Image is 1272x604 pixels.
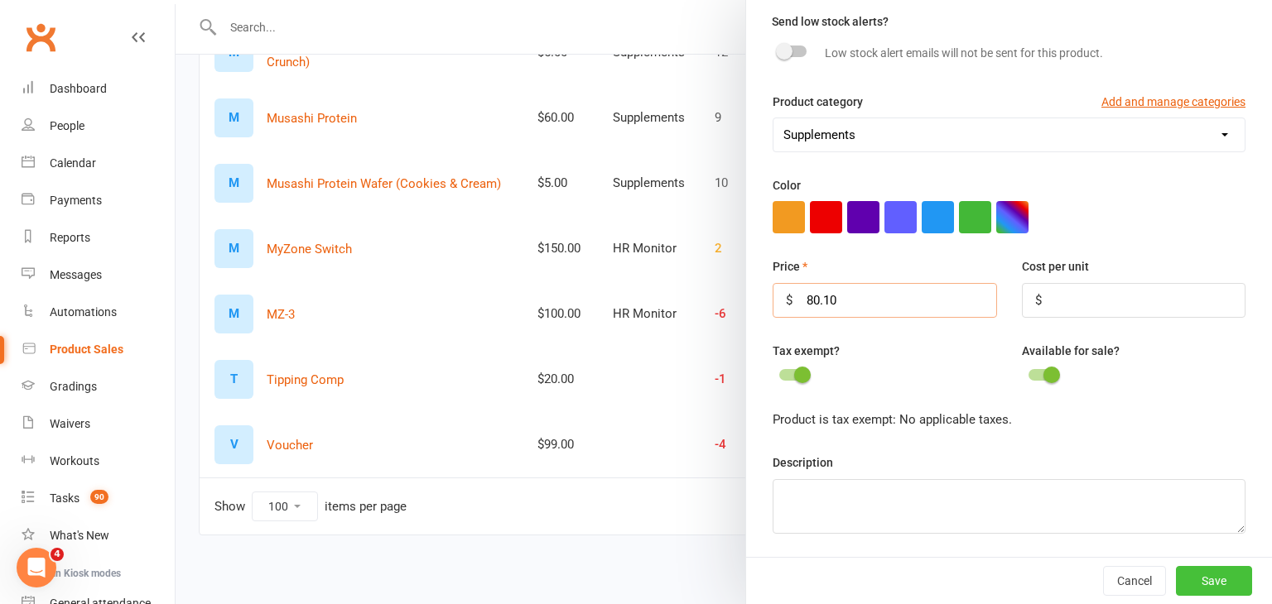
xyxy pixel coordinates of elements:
label: Cost per unit [1022,257,1089,276]
span: 4 [51,548,64,561]
div: Gradings [50,380,97,393]
label: Available for sale? [1022,342,1120,360]
div: Payments [50,194,102,207]
label: Color [773,176,801,194]
a: Messages [22,256,175,294]
div: Messages [50,268,102,281]
div: $ [1035,290,1042,310]
a: People [22,108,175,145]
a: Reports [22,219,175,256]
iframe: Intercom live chat [17,548,56,587]
div: Product Sales [50,343,123,356]
a: Gradings [22,368,175,405]
label: Price [773,257,807,276]
div: Workouts [50,454,99,467]
a: Tasks 90 [22,480,175,517]
div: Waivers [50,417,90,430]
button: Save [1176,566,1252,596]
a: Payments [22,182,175,219]
a: Clubworx [20,17,61,58]
div: Dashboard [50,82,107,95]
div: What's New [50,529,109,542]
div: Reports [50,231,90,244]
div: Tasks [50,491,79,505]
label: Description [773,453,833,472]
a: Dashboard [22,70,175,108]
a: Waivers [22,405,175,443]
div: People [50,119,84,132]
div: Product is tax exempt: No applicable taxes. [773,410,1245,429]
label: Send low stock alerts? [772,12,889,31]
div: Automations [50,305,117,319]
label: Low stock alert emails will not be sent for this product. [825,44,1103,62]
span: 90 [90,490,108,504]
button: Add and manage categories [1101,93,1245,111]
a: Product Sales [22,331,175,368]
a: What's New [22,517,175,554]
div: $ [786,290,793,310]
a: Automations [22,294,175,331]
a: Workouts [22,443,175,480]
label: Tax exempt? [773,342,840,360]
button: Cancel [1103,566,1166,596]
a: Calendar [22,145,175,182]
label: Product category [773,93,863,111]
div: Calendar [50,156,96,170]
